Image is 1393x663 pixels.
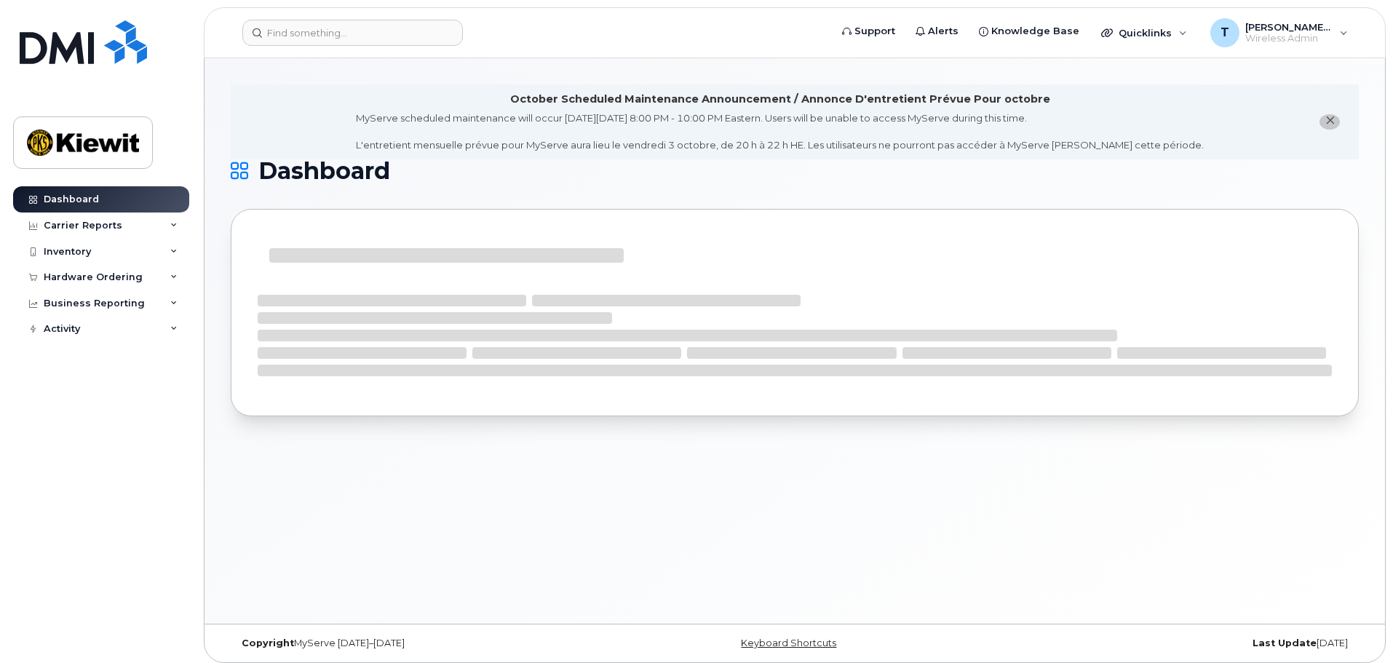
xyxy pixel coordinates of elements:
[356,111,1204,152] div: MyServe scheduled maintenance will occur [DATE][DATE] 8:00 PM - 10:00 PM Eastern. Users will be u...
[510,92,1050,107] div: October Scheduled Maintenance Announcement / Annonce D'entretient Prévue Pour octobre
[983,638,1359,649] div: [DATE]
[242,638,294,648] strong: Copyright
[1253,638,1317,648] strong: Last Update
[741,638,836,648] a: Keyboard Shortcuts
[1319,114,1340,130] button: close notification
[258,160,390,182] span: Dashboard
[231,638,607,649] div: MyServe [DATE]–[DATE]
